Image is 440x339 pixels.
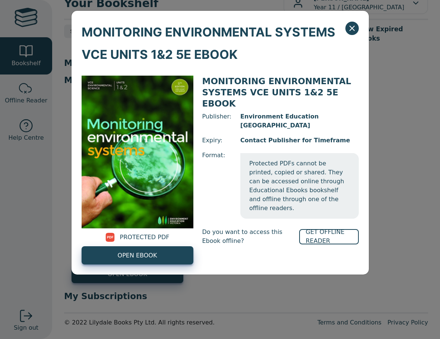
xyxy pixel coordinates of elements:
span: PROTECTED PDF [120,233,170,242]
span: Expiry: [202,136,232,145]
a: OPEN EBOOK [82,246,193,264]
img: pdf.svg [105,233,115,242]
span: Protected PDFs cannot be printed, copied or shared. They can be accessed online through Education... [240,153,358,219]
span: OPEN EBOOK [118,251,157,260]
img: d4e6bbc8-b5c0-49d3-bf5f-4fa61f66c53c.png [82,76,193,228]
a: GET OFFLINE READER [299,229,359,244]
span: Contact Publisher for Timeframe [240,136,358,145]
span: Format: [202,151,232,219]
span: Publisher: [202,112,232,130]
span: Environment Education [GEOGRAPHIC_DATA] [240,112,358,130]
button: Close [345,22,359,35]
span: MONITORING ENVIRONMENTAL SYSTEMS VCE UNITS 1&2 5E EBOOK [82,21,345,66]
span: MONITORING ENVIRONMENTAL SYSTEMS VCE UNITS 1&2 5E EBOOK [202,76,351,108]
div: Do you want to access this Ebook offline? [202,228,359,245]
